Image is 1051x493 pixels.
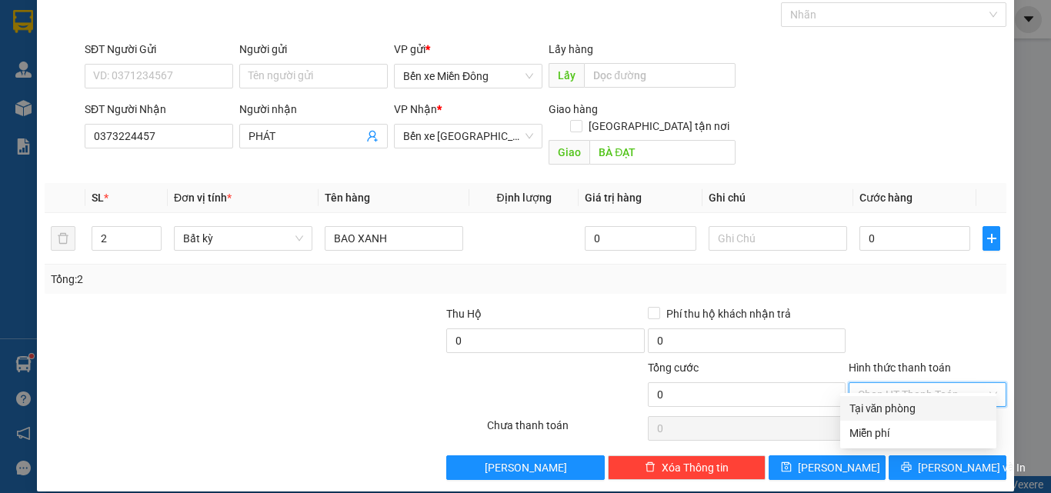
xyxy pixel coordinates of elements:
[585,226,696,251] input: 0
[648,361,699,374] span: Tổng cước
[549,103,598,115] span: Giao hàng
[85,41,233,58] div: SĐT Người Gửi
[798,459,880,476] span: [PERSON_NAME]
[769,455,886,480] button: save[PERSON_NAME]
[709,226,847,251] input: Ghi Chú
[549,140,589,165] span: Giao
[394,103,437,115] span: VP Nhận
[485,459,567,476] span: [PERSON_NAME]
[660,305,797,322] span: Phí thu hộ khách nhận trả
[589,140,736,165] input: Dọc đường
[584,63,736,88] input: Dọc đường
[645,461,656,474] span: delete
[446,308,482,320] span: Thu Hộ
[325,226,463,251] input: VD: Bàn, Ghế
[366,130,379,142] span: user-add
[496,192,551,204] span: Định lượng
[446,455,604,480] button: [PERSON_NAME]
[849,361,951,374] label: Hình thức thanh toán
[585,192,642,204] span: Giá trị hàng
[403,65,533,88] span: Bến xe Miền Đông
[582,118,736,135] span: [GEOGRAPHIC_DATA] tận nơi
[403,125,533,148] span: Bến xe Quảng Ngãi
[394,41,542,58] div: VP gửi
[239,101,388,118] div: Người nhận
[174,192,232,204] span: Đơn vị tính
[901,461,912,474] span: printer
[183,227,303,250] span: Bất kỳ
[51,226,75,251] button: delete
[51,271,407,288] div: Tổng: 2
[849,425,987,441] div: Miễn phí
[239,41,388,58] div: Người gửi
[549,43,593,55] span: Lấy hàng
[106,83,205,134] li: VP Bến xe [GEOGRAPHIC_DATA]
[8,83,106,117] li: VP Bến xe Miền Đông
[85,101,233,118] div: SĐT Người Nhận
[889,455,1006,480] button: printer[PERSON_NAME] và In
[8,8,223,65] li: Rạng Đông Buslines
[702,183,853,213] th: Ghi chú
[608,455,766,480] button: deleteXóa Thông tin
[325,192,370,204] span: Tên hàng
[849,400,987,417] div: Tại văn phòng
[485,417,646,444] div: Chưa thanh toán
[918,459,1026,476] span: [PERSON_NAME] và In
[549,63,584,88] span: Lấy
[662,459,729,476] span: Xóa Thông tin
[781,461,792,474] span: save
[859,192,913,204] span: Cước hàng
[92,192,104,204] span: SL
[983,226,1000,251] button: plus
[983,232,999,245] span: plus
